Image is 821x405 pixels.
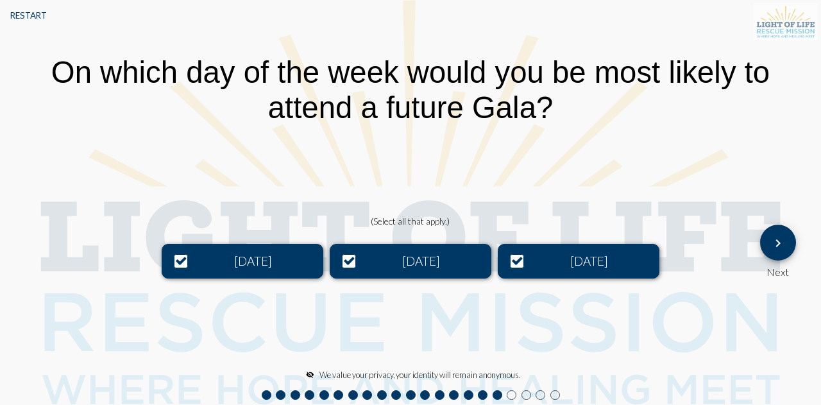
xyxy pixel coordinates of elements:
img: S3sv4husPy3OnmXPJJZdccskll1xyySWXXHLJ5UnyHy6BOXz+iFDiAAAAAElFTkSuQmCC [754,3,818,40]
mat-icon: visibility_off [306,370,314,379]
div: [DATE] [527,254,650,268]
div: On which day of the week would you be most likely to attend a future Gala? [12,55,809,125]
span: We value your privacy, your identity will remain anonymous. [319,370,520,380]
mat-icon: Next Question [770,236,786,251]
div: (Select all that apply.) [66,216,755,227]
div: [DATE] [360,254,483,268]
button: [DATE] [330,244,491,279]
div: [DATE] [192,254,315,268]
div: Next [760,261,796,278]
button: Next Question [760,225,796,261]
button: [DATE] [498,244,659,279]
button: [DATE] [162,244,323,279]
